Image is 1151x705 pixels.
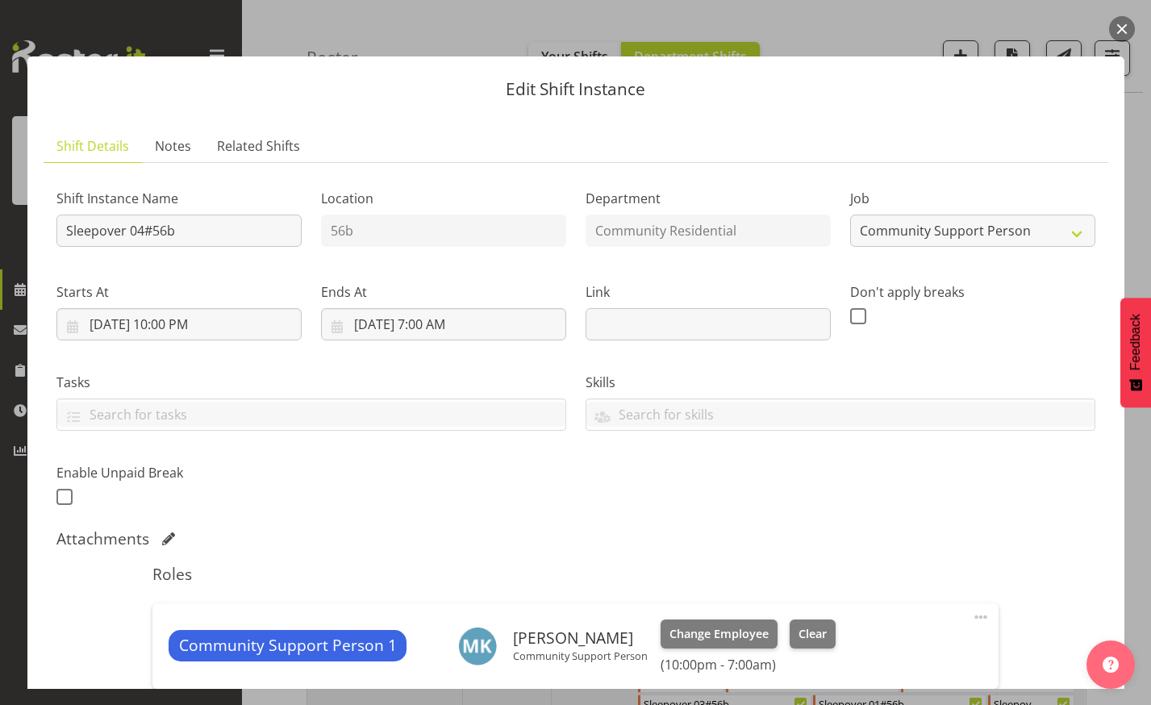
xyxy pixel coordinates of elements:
label: Skills [586,373,1095,392]
span: Related Shifts [217,136,300,156]
span: Clear [799,625,827,643]
label: Tasks [56,373,566,392]
input: Shift Instance Name [56,215,302,247]
label: Don't apply breaks [850,282,1095,302]
h6: (10:00pm - 7:00am) [661,657,835,673]
input: Search for tasks [57,402,565,427]
label: Shift Instance Name [56,189,302,208]
h5: Attachments [56,529,149,549]
img: michelle-kohnen1444.jpg [458,627,497,665]
input: Search for skills [586,402,1095,427]
input: Click to select... [56,308,302,340]
label: Location [321,189,566,208]
p: Edit Shift Instance [44,81,1108,98]
span: Shift Details [56,136,129,156]
span: Community Support Person 1 [179,634,397,657]
label: Ends At [321,282,566,302]
span: Change Employee [669,625,769,643]
label: Job [850,189,1095,208]
span: Notes [155,136,191,156]
img: help-xxl-2.png [1103,657,1119,673]
span: Feedback [1128,314,1143,370]
button: Clear [790,619,836,649]
label: Enable Unpaid Break [56,463,302,482]
button: Feedback - Show survey [1120,298,1151,407]
label: Starts At [56,282,302,302]
label: Link [586,282,831,302]
p: Community Support Person [513,649,648,662]
button: Change Employee [661,619,778,649]
h6: [PERSON_NAME] [513,629,648,647]
h5: Roles [152,565,999,584]
input: Click to select... [321,308,566,340]
label: Department [586,189,831,208]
